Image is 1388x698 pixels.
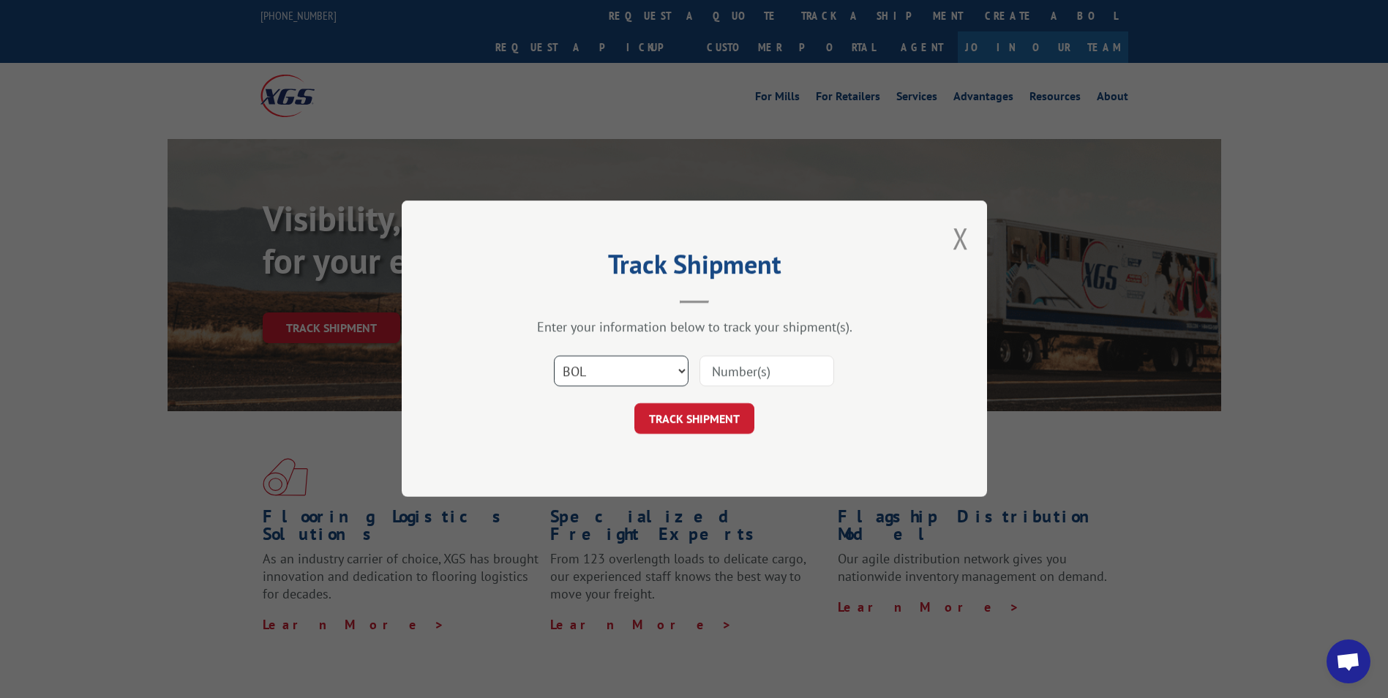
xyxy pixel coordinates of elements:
button: Close modal [953,219,969,258]
button: TRACK SHIPMENT [634,404,754,435]
div: Open chat [1327,639,1370,683]
input: Number(s) [699,356,834,387]
div: Enter your information below to track your shipment(s). [475,319,914,336]
h2: Track Shipment [475,254,914,282]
